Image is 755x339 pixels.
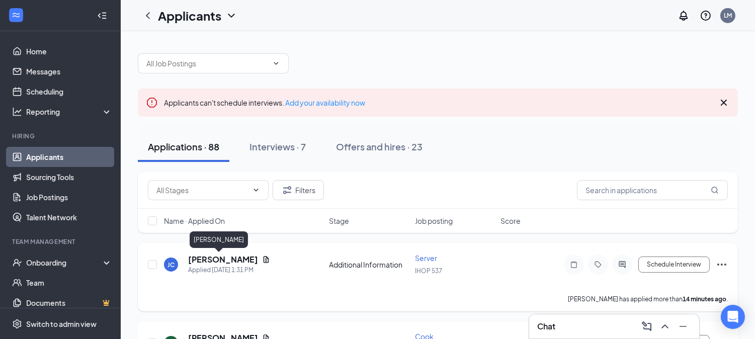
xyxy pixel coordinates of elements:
svg: UserCheck [12,258,22,268]
div: LM [724,11,732,20]
a: Sourcing Tools [26,167,112,187]
div: Offers and hires · 23 [336,140,423,153]
a: Home [26,41,112,61]
h5: [PERSON_NAME] [188,254,258,265]
button: Filter Filters [273,180,324,200]
svg: ChevronLeft [142,10,154,22]
svg: ActiveChat [616,261,628,269]
input: Search in applications [577,180,728,200]
div: Additional Information [329,260,409,270]
span: Job posting [415,216,453,226]
h3: Chat [537,321,555,332]
span: Applicants can't schedule interviews. [164,98,365,107]
a: Job Postings [26,187,112,207]
svg: Analysis [12,107,22,117]
svg: Tag [592,261,604,269]
svg: Minimize [677,320,689,332]
div: Reporting [26,107,113,117]
div: Applied [DATE] 1:31 PM [188,265,270,275]
svg: Filter [281,184,293,196]
a: Scheduling [26,81,112,102]
svg: MagnifyingGlass [711,186,719,194]
div: Applications · 88 [148,140,219,153]
div: Hiring [12,132,110,140]
a: Team [26,273,112,293]
span: Stage [329,216,350,226]
button: Minimize [675,318,691,334]
svg: ChevronDown [272,59,280,67]
div: Team Management [12,237,110,246]
h1: Applicants [158,7,221,24]
span: IHOP 537 [415,267,442,275]
div: Open Intercom Messenger [721,305,745,329]
svg: Cross [718,97,730,109]
button: Schedule Interview [638,257,710,273]
div: Switch to admin view [26,319,97,329]
b: 14 minutes ago [683,295,726,303]
svg: Settings [12,319,22,329]
svg: Note [568,261,580,269]
svg: QuestionInfo [700,10,712,22]
span: Server [415,253,437,263]
svg: ChevronDown [252,186,260,194]
svg: Collapse [97,11,107,21]
div: JC [167,261,175,269]
input: All Stages [156,185,248,196]
a: Talent Network [26,207,112,227]
a: Add your availability now [285,98,365,107]
svg: WorkstreamLogo [11,10,21,20]
svg: Document [262,256,270,264]
a: Messages [26,61,112,81]
svg: ChevronUp [659,320,671,332]
span: Score [500,216,521,226]
svg: ComposeMessage [641,320,653,332]
span: Name · Applied On [164,216,225,226]
svg: Ellipses [716,259,728,271]
button: ChevronUp [657,318,673,334]
input: All Job Postings [146,58,268,69]
svg: Notifications [678,10,690,22]
svg: Error [146,97,158,109]
div: Onboarding [26,258,104,268]
div: Interviews · 7 [249,140,306,153]
button: ComposeMessage [639,318,655,334]
div: [PERSON_NAME] [190,231,248,248]
svg: ChevronDown [225,10,237,22]
p: [PERSON_NAME] has applied more than . [568,295,728,303]
a: DocumentsCrown [26,293,112,313]
a: Applicants [26,147,112,167]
